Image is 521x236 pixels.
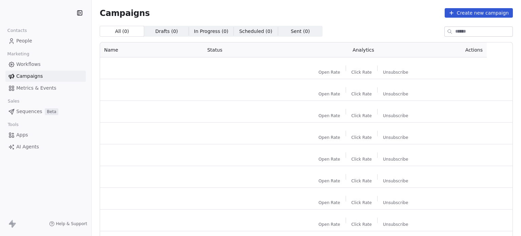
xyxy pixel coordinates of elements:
a: Campaigns [5,71,86,82]
a: Apps [5,129,86,141]
th: Name [100,42,203,57]
span: Tools [5,120,21,130]
span: Open Rate [319,222,340,227]
a: Workflows [5,59,86,70]
span: Open Rate [319,200,340,205]
span: Help & Support [56,221,87,226]
a: Metrics & Events [5,83,86,94]
span: AI Agents [16,143,39,150]
span: Unsubscribe [383,113,408,119]
span: Scheduled ( 0 ) [239,28,272,35]
span: Workflows [16,61,41,68]
span: Unsubscribe [383,70,408,75]
span: Open Rate [319,70,340,75]
th: Actions [430,42,487,57]
span: Beta [45,108,58,115]
button: Create new campaign [445,8,513,18]
span: Click Rate [351,200,372,205]
span: Apps [16,131,28,139]
a: Help & Support [49,221,87,226]
span: Unsubscribe [383,157,408,162]
span: Metrics & Events [16,85,56,92]
span: Open Rate [319,135,340,140]
span: Unsubscribe [383,135,408,140]
span: Sequences [16,108,42,115]
span: Open Rate [319,157,340,162]
span: Click Rate [351,178,372,184]
span: People [16,37,32,44]
span: In Progress ( 0 ) [194,28,229,35]
span: Contacts [4,25,30,36]
a: People [5,35,86,47]
span: Sales [5,96,22,106]
span: Click Rate [351,91,372,97]
span: Unsubscribe [383,222,408,227]
a: AI Agents [5,141,86,152]
span: Sent ( 0 ) [291,28,310,35]
th: Analytics [297,42,430,57]
span: Open Rate [319,91,340,97]
span: Click Rate [351,135,372,140]
a: SequencesBeta [5,106,86,117]
span: Campaigns [16,73,43,80]
span: Click Rate [351,157,372,162]
span: Open Rate [319,113,340,119]
span: Marketing [4,49,32,59]
span: Unsubscribe [383,91,408,97]
span: Click Rate [351,113,372,119]
span: Open Rate [319,178,340,184]
span: Unsubscribe [383,200,408,205]
span: Campaigns [100,8,150,18]
span: Unsubscribe [383,178,408,184]
span: Drafts ( 0 ) [155,28,178,35]
span: Click Rate [351,222,372,227]
span: Click Rate [351,70,372,75]
th: Status [203,42,297,57]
